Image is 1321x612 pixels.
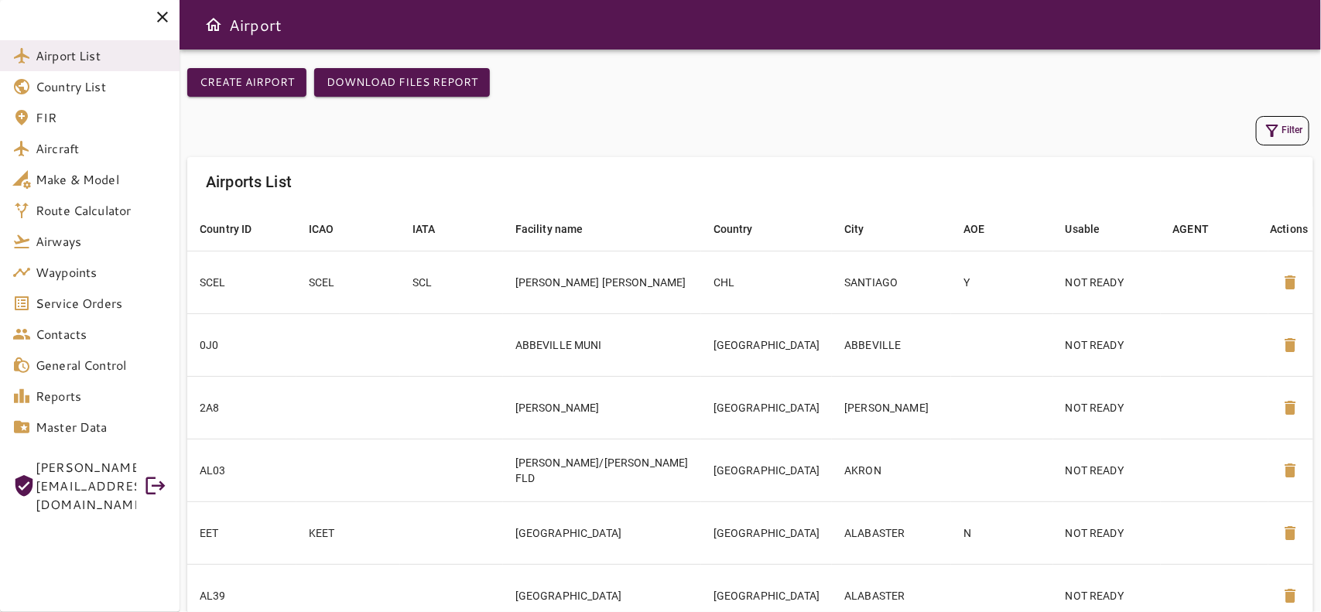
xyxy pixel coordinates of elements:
button: Delete Airport [1272,389,1309,426]
div: AGENT [1173,220,1210,238]
td: 2A8 [187,376,296,439]
td: SCL [400,251,503,313]
button: Delete Airport [1272,452,1309,489]
span: delete [1282,398,1300,417]
p: NOT READY [1066,275,1148,290]
h6: Airport [229,12,282,37]
span: delete [1282,586,1300,605]
td: KEET [296,501,400,564]
td: [PERSON_NAME] [503,376,701,439]
span: delete [1282,336,1300,354]
p: NOT READY [1066,525,1148,541]
span: Airport List [36,46,167,65]
span: Airways [36,232,167,251]
td: ABBEVILLE MUNI [503,313,701,376]
span: delete [1282,524,1300,542]
p: NOT READY [1066,400,1148,415]
td: [PERSON_NAME] [PERSON_NAME] [503,251,701,313]
td: EET [187,501,296,564]
h6: Airports List [206,169,292,194]
span: Usable [1066,220,1121,238]
p: NOT READY [1066,588,1148,603]
td: [PERSON_NAME] [832,376,951,439]
span: Reports [36,387,167,405]
button: Download Files Report [314,68,490,97]
span: [PERSON_NAME][EMAIL_ADDRESS][DOMAIN_NAME] [36,458,136,514]
div: Facility name [515,220,583,238]
span: Country ID [200,220,272,238]
span: delete [1282,461,1300,480]
div: Usable [1066,220,1100,238]
td: Y [951,251,1053,313]
button: Open drawer [198,9,229,40]
button: Filter [1256,116,1309,145]
td: [PERSON_NAME]/[PERSON_NAME] FLD [503,439,701,501]
td: ABBEVILLE [832,313,951,376]
span: Aircraft [36,139,167,158]
td: SANTIAGO [832,251,951,313]
td: [GEOGRAPHIC_DATA] [701,313,833,376]
td: CHL [701,251,833,313]
div: ICAO [309,220,334,238]
span: Master Data [36,418,167,436]
div: Country ID [200,220,252,238]
button: Delete Airport [1272,327,1309,364]
span: Contacts [36,325,167,344]
div: City [844,220,864,238]
td: ALABASTER [832,501,951,564]
span: delete [1282,273,1300,292]
td: SCEL [187,251,296,313]
span: ICAO [309,220,354,238]
span: Facility name [515,220,604,238]
td: [GEOGRAPHIC_DATA] [701,376,833,439]
p: NOT READY [1066,337,1148,353]
button: Delete Airport [1272,515,1309,552]
td: [GEOGRAPHIC_DATA] [701,501,833,564]
td: N [951,501,1053,564]
div: Country [714,220,753,238]
span: Country List [36,77,167,96]
span: General Control [36,356,167,374]
td: SCEL [296,251,400,313]
span: Service Orders [36,294,167,313]
span: Route Calculator [36,201,167,220]
button: Create airport [187,68,306,97]
td: [GEOGRAPHIC_DATA] [503,501,701,564]
td: AKRON [832,439,951,501]
div: AOE [963,220,984,238]
p: NOT READY [1066,463,1148,478]
div: IATA [412,220,436,238]
td: 0J0 [187,313,296,376]
span: City [844,220,885,238]
button: Delete Airport [1272,264,1309,301]
span: Make & Model [36,170,167,189]
span: Waypoints [36,263,167,282]
td: [GEOGRAPHIC_DATA] [701,439,833,501]
td: AL03 [187,439,296,501]
span: FIR [36,108,167,127]
span: IATA [412,220,456,238]
span: Country [714,220,773,238]
span: AGENT [1173,220,1230,238]
span: AOE [963,220,1004,238]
